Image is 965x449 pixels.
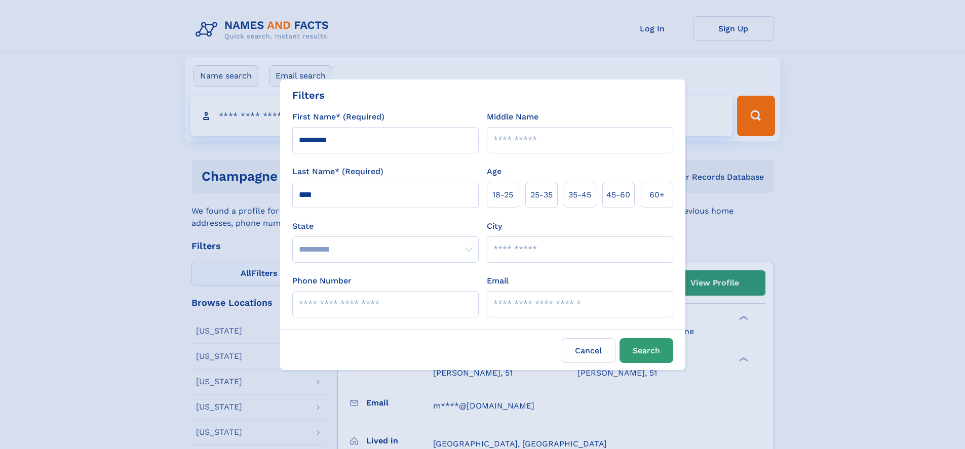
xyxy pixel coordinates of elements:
[487,111,538,123] label: Middle Name
[606,189,630,201] span: 45‑60
[530,189,553,201] span: 25‑35
[487,166,501,178] label: Age
[492,189,513,201] span: 18‑25
[649,189,665,201] span: 60+
[562,338,615,363] label: Cancel
[620,338,673,363] button: Search
[292,166,383,178] label: Last Name* (Required)
[568,189,591,201] span: 35‑45
[292,220,479,232] label: State
[487,275,509,287] label: Email
[292,88,325,103] div: Filters
[292,275,352,287] label: Phone Number
[487,220,502,232] label: City
[292,111,384,123] label: First Name* (Required)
